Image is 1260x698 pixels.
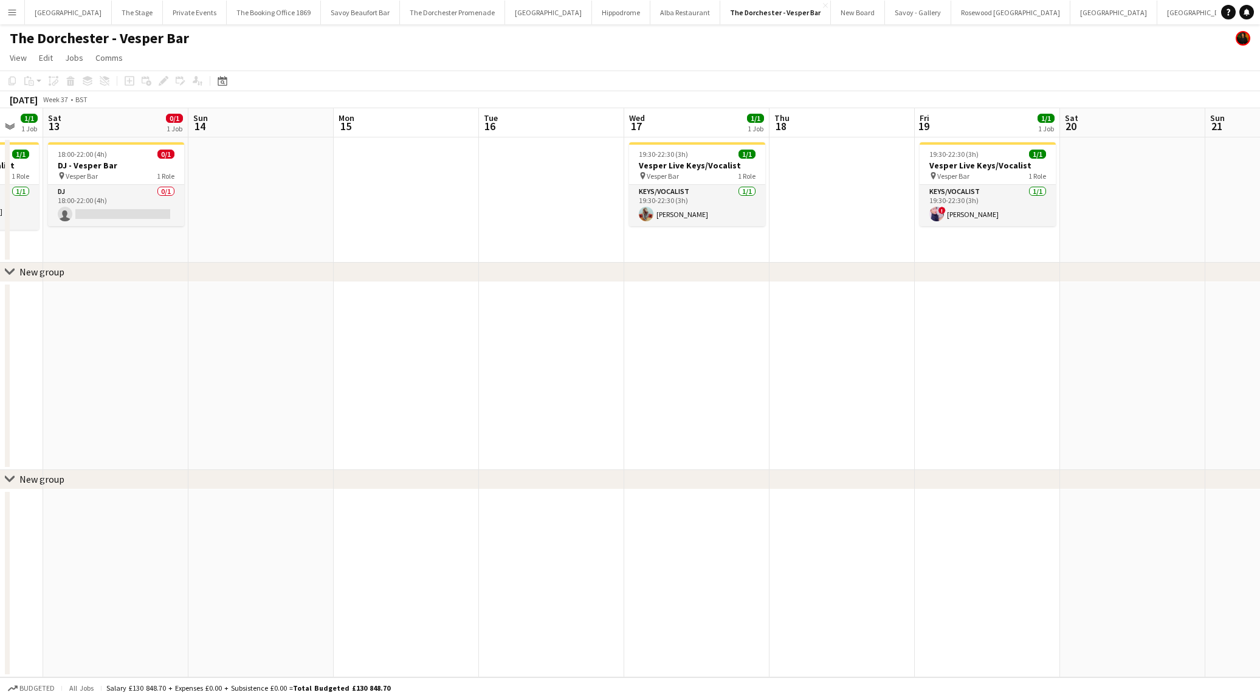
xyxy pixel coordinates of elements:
[505,1,592,24] button: [GEOGRAPHIC_DATA]
[920,185,1056,226] app-card-role: Keys/Vocalist1/119:30-22:30 (3h)![PERSON_NAME]
[67,683,96,693] span: All jobs
[39,52,53,63] span: Edit
[10,94,38,106] div: [DATE]
[337,119,354,133] span: 15
[95,52,123,63] span: Comms
[1038,114,1055,123] span: 1/1
[748,124,763,133] div: 1 Job
[19,684,55,693] span: Budgeted
[60,50,88,66] a: Jobs
[639,150,688,159] span: 19:30-22:30 (3h)
[19,266,64,278] div: New group
[46,119,61,133] span: 13
[1063,119,1078,133] span: 20
[738,150,756,159] span: 1/1
[48,112,61,123] span: Sat
[91,50,128,66] a: Comms
[112,1,163,24] button: The Stage
[25,1,112,24] button: [GEOGRAPHIC_DATA]
[400,1,505,24] button: The Dorchester Promenade
[629,112,645,123] span: Wed
[12,150,29,159] span: 1/1
[157,150,174,159] span: 0/1
[831,1,885,24] button: New Board
[627,119,645,133] span: 17
[6,682,57,695] button: Budgeted
[21,114,38,123] span: 1/1
[227,1,321,24] button: The Booking Office 1869
[1236,31,1250,46] app-user-avatar: Celine Amara
[166,114,183,123] span: 0/1
[58,150,107,159] span: 18:00-22:00 (4h)
[34,50,58,66] a: Edit
[10,29,189,47] h1: The Dorchester - Vesper Bar
[720,1,831,24] button: The Dorchester - Vesper Bar
[937,171,969,181] span: Vesper Bar
[774,112,790,123] span: Thu
[1065,112,1078,123] span: Sat
[1029,150,1046,159] span: 1/1
[12,171,29,181] span: 1 Role
[75,95,88,104] div: BST
[629,160,765,171] h3: Vesper Live Keys/Vocalist
[1210,112,1225,123] span: Sun
[484,112,498,123] span: Tue
[40,95,71,104] span: Week 37
[918,119,929,133] span: 19
[293,683,390,693] span: Total Budgeted £130 848.70
[482,119,498,133] span: 16
[1208,119,1225,133] span: 21
[321,1,400,24] button: Savoy Beaufort Bar
[167,124,182,133] div: 1 Job
[920,142,1056,226] app-job-card: 19:30-22:30 (3h)1/1Vesper Live Keys/Vocalist Vesper Bar1 RoleKeys/Vocalist1/119:30-22:30 (3h)![PE...
[10,52,27,63] span: View
[339,112,354,123] span: Mon
[157,171,174,181] span: 1 Role
[629,185,765,226] app-card-role: Keys/Vocalist1/119:30-22:30 (3h)[PERSON_NAME]
[48,142,184,226] app-job-card: 18:00-22:00 (4h)0/1DJ - Vesper Bar Vesper Bar1 RoleDJ0/118:00-22:00 (4h)
[163,1,227,24] button: Private Events
[592,1,650,24] button: Hippodrome
[647,171,679,181] span: Vesper Bar
[1028,171,1046,181] span: 1 Role
[938,207,946,214] span: !
[48,160,184,171] h3: DJ - Vesper Bar
[920,160,1056,171] h3: Vesper Live Keys/Vocalist
[1038,124,1054,133] div: 1 Job
[773,119,790,133] span: 18
[738,171,756,181] span: 1 Role
[19,473,64,485] div: New group
[66,171,98,181] span: Vesper Bar
[747,114,764,123] span: 1/1
[1157,1,1244,24] button: [GEOGRAPHIC_DATA]
[929,150,979,159] span: 19:30-22:30 (3h)
[951,1,1070,24] button: Rosewood [GEOGRAPHIC_DATA]
[106,683,390,693] div: Salary £130 848.70 + Expenses £0.00 + Subsistence £0.00 =
[5,50,32,66] a: View
[65,52,83,63] span: Jobs
[193,112,208,123] span: Sun
[48,185,184,226] app-card-role: DJ0/118:00-22:00 (4h)
[650,1,720,24] button: Alba Restaurant
[21,124,37,133] div: 1 Job
[920,112,929,123] span: Fri
[629,142,765,226] app-job-card: 19:30-22:30 (3h)1/1Vesper Live Keys/Vocalist Vesper Bar1 RoleKeys/Vocalist1/119:30-22:30 (3h)[PER...
[885,1,951,24] button: Savoy - Gallery
[1070,1,1157,24] button: [GEOGRAPHIC_DATA]
[191,119,208,133] span: 14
